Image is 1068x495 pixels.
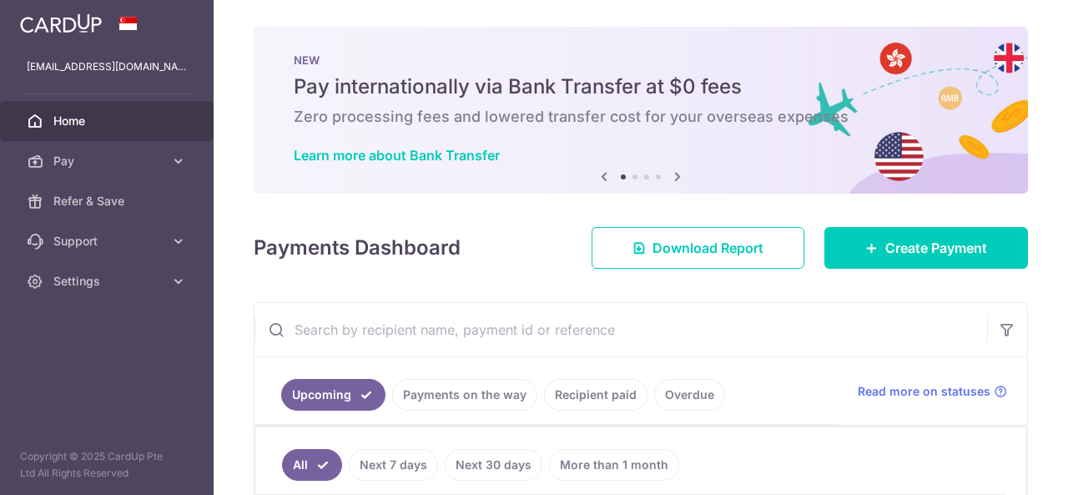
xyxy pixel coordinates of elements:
span: Read more on statuses [858,383,990,400]
a: All [282,449,342,481]
a: Download Report [592,227,804,269]
a: Overdue [654,379,725,411]
h6: Zero processing fees and lowered transfer cost for your overseas expenses [294,107,988,127]
a: Recipient paid [544,379,647,411]
span: Refer & Save [53,193,164,210]
span: Download Report [652,238,763,258]
h5: Pay internationally via Bank Transfer at $0 fees [294,73,988,100]
span: Settings [53,273,164,290]
input: Search by recipient name, payment id or reference [254,303,987,356]
a: Next 7 days [349,449,438,481]
a: Read more on statuses [858,383,1007,400]
img: Bank transfer banner [254,27,1028,194]
a: Next 30 days [445,449,542,481]
h4: Payments Dashboard [254,233,461,263]
span: Home [53,113,164,129]
p: NEW [294,53,988,67]
a: More than 1 month [549,449,679,481]
a: Payments on the way [392,379,537,411]
p: [EMAIL_ADDRESS][DOMAIN_NAME] [27,58,187,75]
span: Support [53,233,164,250]
span: Pay [53,153,164,169]
a: Learn more about Bank Transfer [294,147,500,164]
span: Create Payment [885,238,987,258]
a: Upcoming [281,379,385,411]
a: Create Payment [824,227,1028,269]
img: CardUp [20,13,102,33]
